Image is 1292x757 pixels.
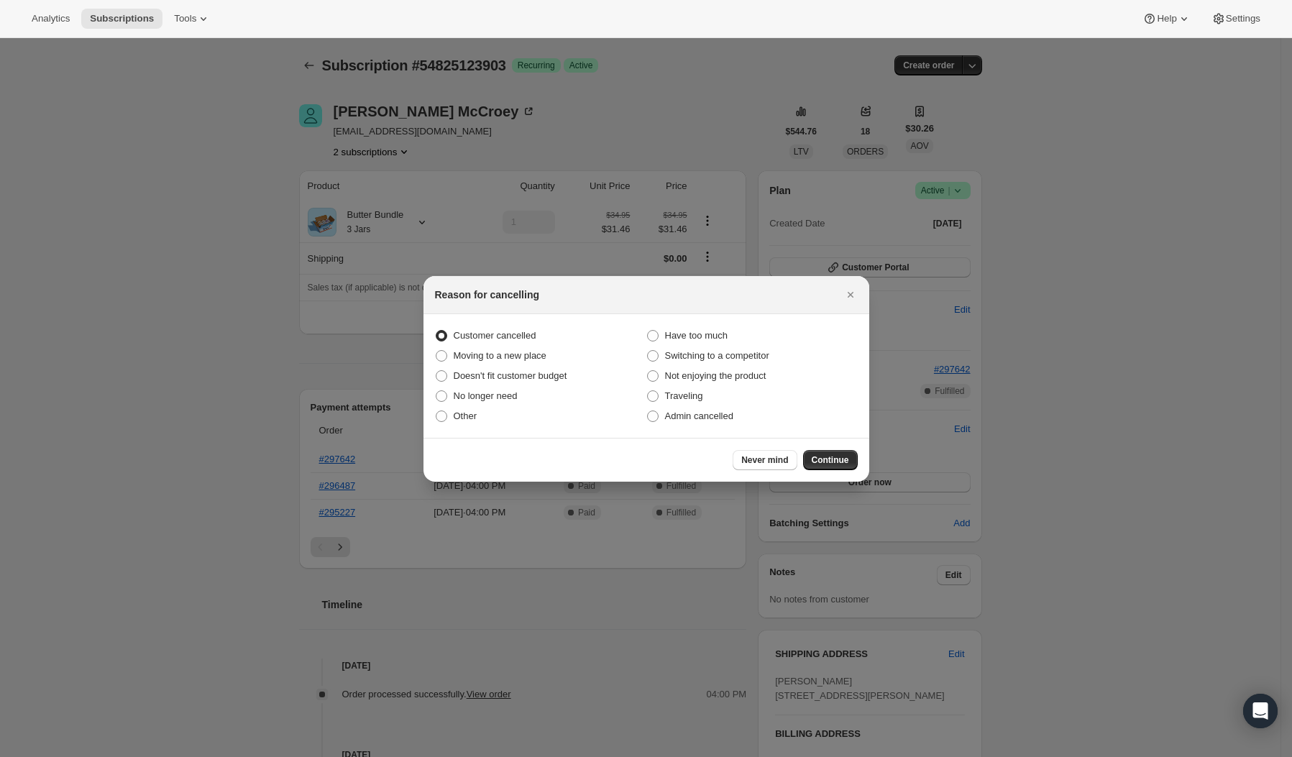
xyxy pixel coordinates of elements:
span: Subscriptions [90,13,154,24]
button: Help [1134,9,1199,29]
span: Have too much [665,330,728,341]
span: Never mind [741,454,788,466]
button: Tools [165,9,219,29]
span: Analytics [32,13,70,24]
div: Open Intercom Messenger [1243,694,1278,728]
button: Subscriptions [81,9,162,29]
span: Admin cancelled [665,410,733,421]
h2: Reason for cancelling [435,288,539,302]
span: Not enjoying the product [665,370,766,381]
button: Settings [1203,9,1269,29]
span: No longer need [454,390,518,401]
button: Close [840,285,861,305]
span: Settings [1226,13,1260,24]
span: Customer cancelled [454,330,536,341]
span: Switching to a competitor [665,350,769,361]
span: Moving to a new place [454,350,546,361]
span: Other [454,410,477,421]
button: Analytics [23,9,78,29]
span: Help [1157,13,1176,24]
button: Continue [803,450,858,470]
span: Continue [812,454,849,466]
span: Doesn't fit customer budget [454,370,567,381]
span: Traveling [665,390,703,401]
button: Never mind [733,450,797,470]
span: Tools [174,13,196,24]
